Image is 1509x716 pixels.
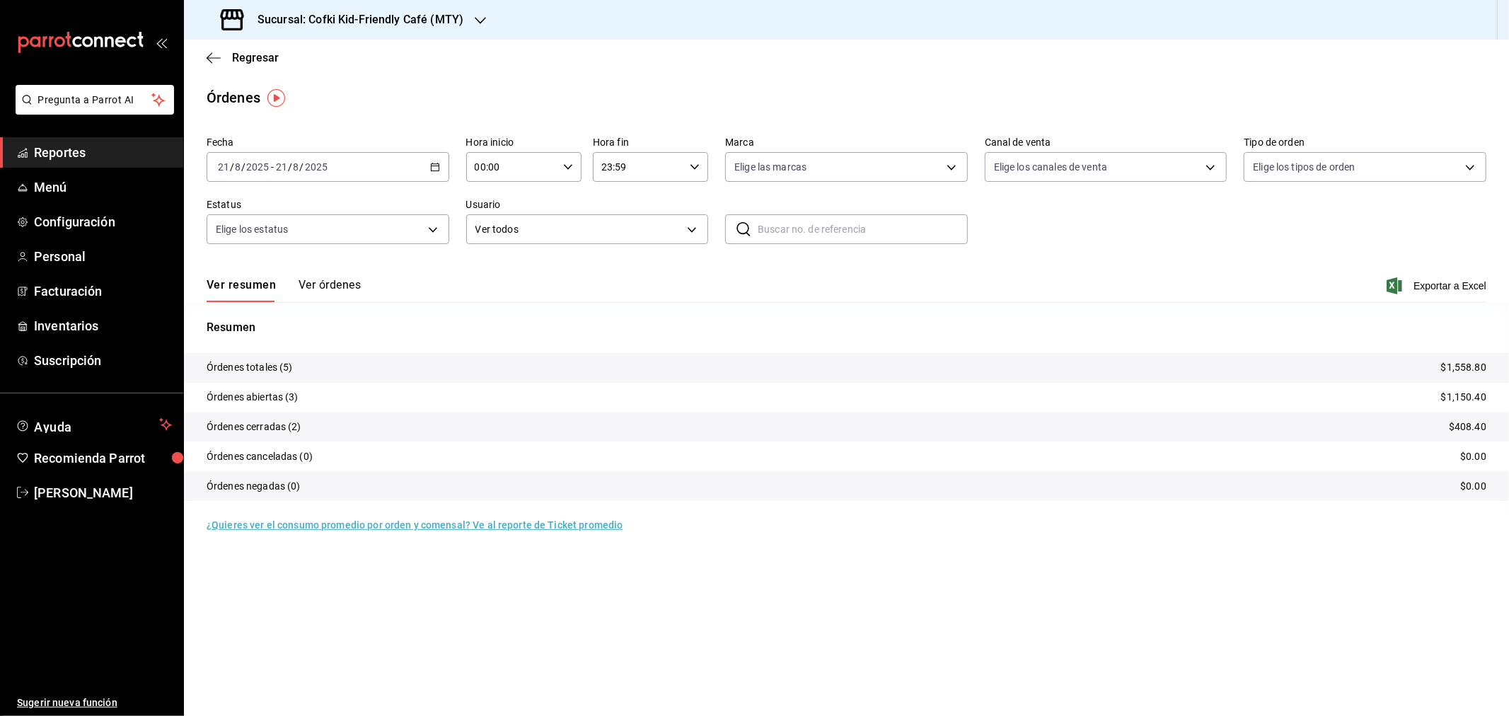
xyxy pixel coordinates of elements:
[234,161,241,173] input: --
[241,161,245,173] span: /
[271,161,274,173] span: -
[466,138,582,148] label: Hora inicio
[1253,160,1355,174] span: Elige los tipos de orden
[994,160,1107,174] span: Elige los canales de venta
[207,420,301,434] p: Órdenes cerradas (2)
[34,282,172,301] span: Facturación
[207,278,276,302] button: Ver resumen
[216,222,288,236] span: Elige los estatus
[1460,449,1486,464] p: $0.00
[34,178,172,197] span: Menú
[217,161,230,173] input: --
[38,93,152,108] span: Pregunta a Parrot AI
[207,278,361,302] div: navigation tabs
[1460,479,1486,494] p: $0.00
[207,319,1486,336] p: Resumen
[10,103,174,117] a: Pregunta a Parrot AI
[475,222,683,237] span: Ver todos
[16,85,174,115] button: Pregunta a Parrot AI
[299,278,361,302] button: Ver órdenes
[246,11,463,28] h3: Sucursal: Cofki Kid-Friendly Café (MTY)
[1389,277,1486,294] button: Exportar a Excel
[245,161,270,173] input: ----
[288,161,292,173] span: /
[1449,420,1486,434] p: $408.40
[758,215,968,243] input: Buscar no. de referencia
[207,449,313,464] p: Órdenes canceladas (0)
[207,200,449,210] label: Estatus
[734,160,806,174] span: Elige las marcas
[1441,360,1486,375] p: $1,558.80
[207,51,279,64] button: Regresar
[1441,390,1486,405] p: $1,150.40
[207,390,299,405] p: Órdenes abiertas (3)
[34,247,172,266] span: Personal
[293,161,300,173] input: --
[34,316,172,335] span: Inventarios
[267,89,285,107] img: Tooltip marker
[156,37,167,48] button: open_drawer_menu
[725,138,968,148] label: Marca
[207,519,623,531] a: ¿Quieres ver el consumo promedio por orden y comensal? Ve al reporte de Ticket promedio
[34,416,154,433] span: Ayuda
[1244,138,1486,148] label: Tipo de orden
[34,212,172,231] span: Configuración
[207,479,301,494] p: Órdenes negadas (0)
[593,138,708,148] label: Hora fin
[985,138,1227,148] label: Canal de venta
[34,143,172,162] span: Reportes
[230,161,234,173] span: /
[17,695,172,710] span: Sugerir nueva función
[34,483,172,502] span: [PERSON_NAME]
[207,360,293,375] p: Órdenes totales (5)
[34,449,172,468] span: Recomienda Parrot
[466,200,709,210] label: Usuario
[207,138,449,148] label: Fecha
[207,87,260,108] div: Órdenes
[232,51,279,64] span: Regresar
[34,351,172,370] span: Suscripción
[300,161,304,173] span: /
[304,161,328,173] input: ----
[275,161,288,173] input: --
